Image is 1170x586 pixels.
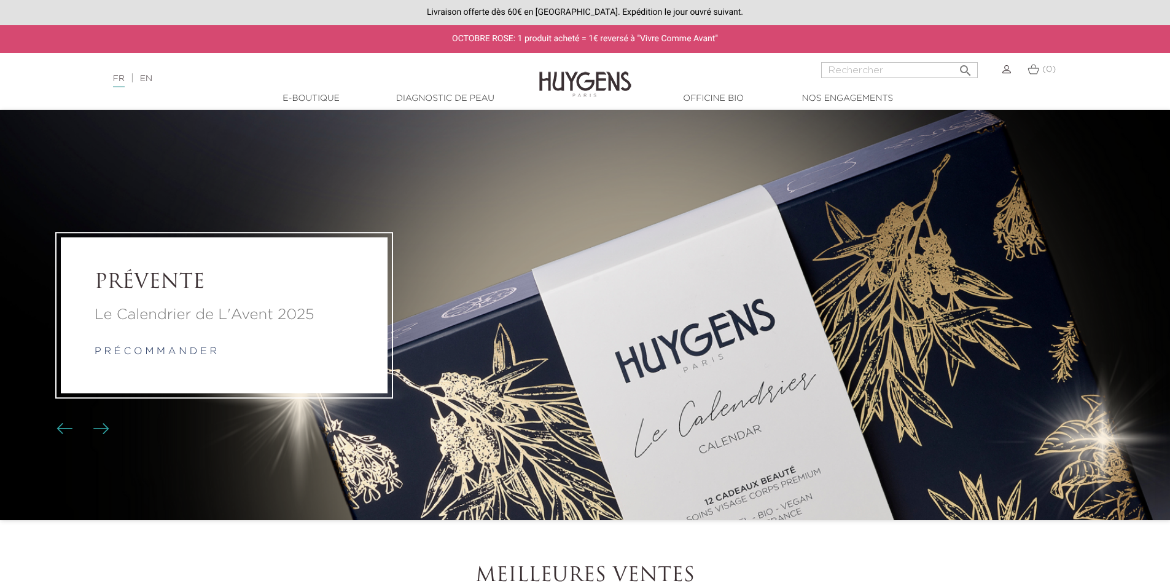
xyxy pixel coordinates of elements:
img: Huygens [539,52,631,99]
a: FR [113,74,125,87]
a: E-Boutique [250,92,373,105]
a: EN [140,74,152,83]
input: Rechercher [821,62,978,78]
a: Nos engagements [786,92,909,105]
i:  [958,60,973,74]
div: Boutons du carrousel [61,420,101,438]
a: PRÉVENTE [95,271,354,295]
a: Le Calendrier de L'Avent 2025 [95,304,354,326]
a: p r é c o m m a n d e r [95,347,217,357]
div: | [107,71,478,86]
a: Diagnostic de peau [384,92,507,105]
a: Officine Bio [652,92,775,105]
span: (0) [1042,65,1056,74]
button:  [954,58,977,75]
